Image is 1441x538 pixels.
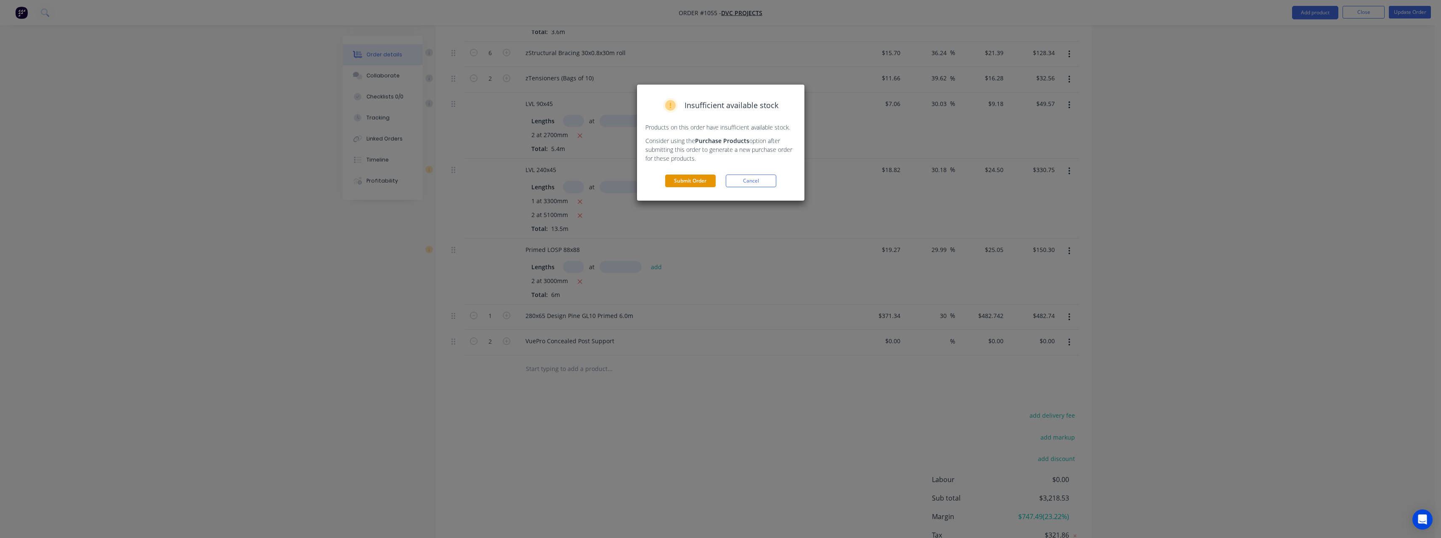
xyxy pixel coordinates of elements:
p: Consider using the option after submitting this order to generate a new purchase order for these ... [645,136,796,163]
span: Insufficient available stock [685,100,778,111]
p: Products on this order have insufficient available stock. [645,123,796,132]
div: Open Intercom Messenger [1412,509,1433,530]
strong: Purchase Products [695,137,749,145]
button: Cancel [726,175,776,187]
button: Submit Order [665,175,716,187]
